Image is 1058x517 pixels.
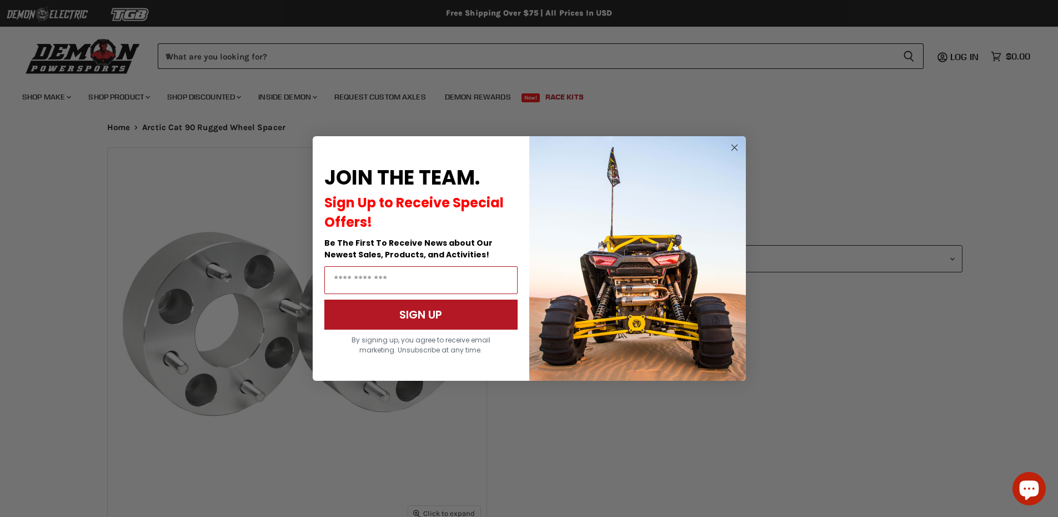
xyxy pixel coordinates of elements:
[529,136,746,381] img: a9095488-b6e7-41ba-879d-588abfab540b.jpeg
[324,193,504,231] span: Sign Up to Receive Special Offers!
[324,237,493,260] span: Be The First To Receive News about Our Newest Sales, Products, and Activities!
[1009,472,1049,508] inbox-online-store-chat: Shopify online store chat
[324,266,518,294] input: Email Address
[728,141,741,155] button: Close dialog
[352,335,490,355] span: By signing up, you agree to receive email marketing. Unsubscribe at any time.
[324,163,480,192] span: JOIN THE TEAM.
[324,300,518,330] button: SIGN UP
